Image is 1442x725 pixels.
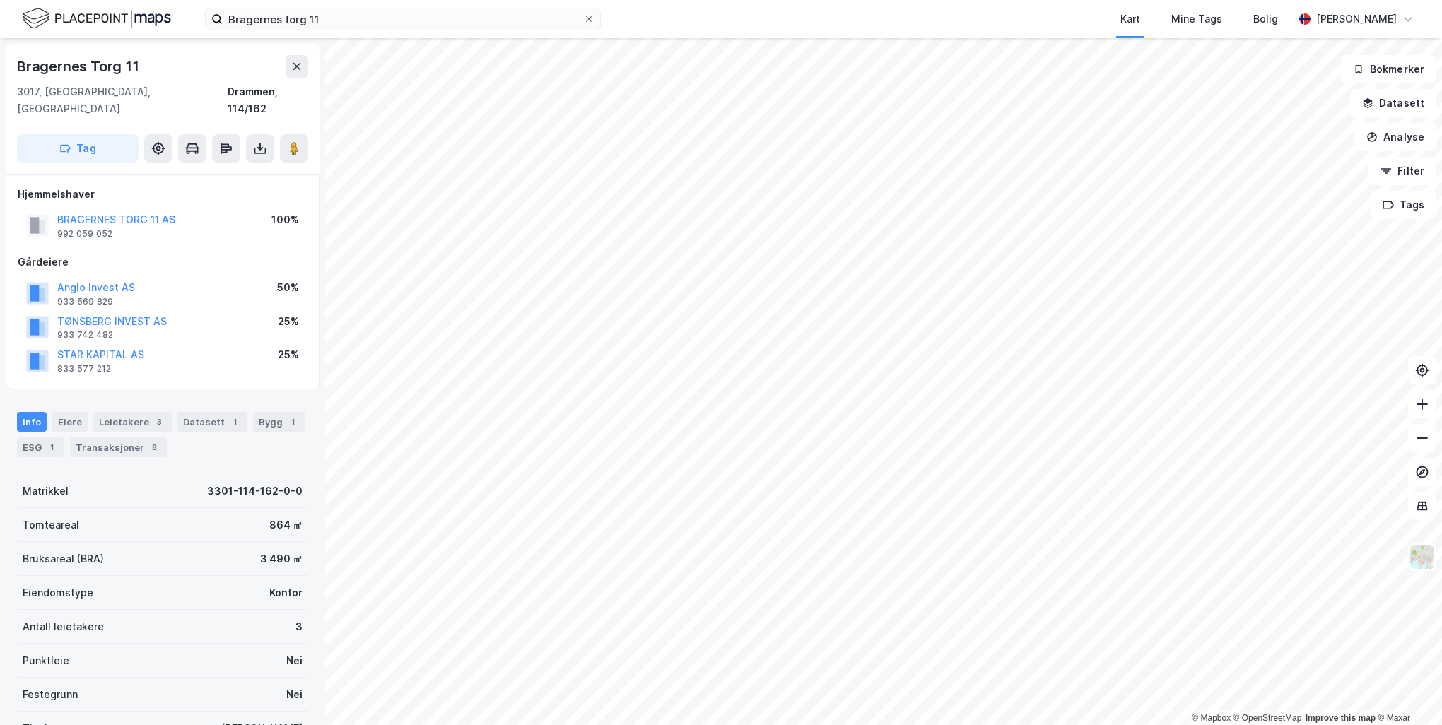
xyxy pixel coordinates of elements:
[269,584,303,601] div: Kontor
[207,483,303,500] div: 3301-114-162-0-0
[228,83,308,117] div: Drammen, 114/162
[1316,11,1397,28] div: [PERSON_NAME]
[23,584,93,601] div: Eiendomstype
[17,55,142,78] div: Bragernes Torg 11
[1306,713,1376,723] a: Improve this map
[1350,89,1436,117] button: Datasett
[70,437,167,457] div: Transaksjoner
[23,550,104,567] div: Bruksareal (BRA)
[1368,157,1436,185] button: Filter
[286,652,303,669] div: Nei
[1409,543,1436,570] img: Z
[17,412,47,432] div: Info
[295,618,303,635] div: 3
[1354,123,1436,151] button: Analyse
[277,279,299,296] div: 50%
[1120,11,1140,28] div: Kart
[278,313,299,330] div: 25%
[177,412,247,432] div: Datasett
[269,517,303,534] div: 864 ㎡
[278,346,299,363] div: 25%
[228,415,242,429] div: 1
[23,517,79,534] div: Tomteareal
[1233,713,1302,723] a: OpenStreetMap
[57,296,113,307] div: 933 569 829
[253,412,305,432] div: Bygg
[23,686,78,703] div: Festegrunn
[1253,11,1278,28] div: Bolig
[17,437,64,457] div: ESG
[23,618,104,635] div: Antall leietakere
[57,363,111,375] div: 833 577 212
[286,415,300,429] div: 1
[17,134,139,163] button: Tag
[152,415,166,429] div: 3
[1371,657,1442,725] iframe: Chat Widget
[18,186,307,203] div: Hjemmelshaver
[286,686,303,703] div: Nei
[45,440,59,454] div: 1
[271,211,299,228] div: 100%
[1192,713,1231,723] a: Mapbox
[23,483,69,500] div: Matrikkel
[52,412,88,432] div: Eiere
[93,412,172,432] div: Leietakere
[23,652,69,669] div: Punktleie
[1371,657,1442,725] div: Kontrollprogram for chat
[57,228,112,240] div: 992 059 052
[223,8,583,30] input: Søk på adresse, matrikkel, gårdeiere, leietakere eller personer
[1341,55,1436,83] button: Bokmerker
[260,550,303,567] div: 3 490 ㎡
[23,6,171,31] img: logo.f888ab2527a4732fd821a326f86c7f29.svg
[18,254,307,271] div: Gårdeiere
[147,440,161,454] div: 8
[57,329,113,341] div: 933 742 482
[1171,11,1222,28] div: Mine Tags
[17,83,228,117] div: 3017, [GEOGRAPHIC_DATA], [GEOGRAPHIC_DATA]
[1371,191,1436,219] button: Tags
